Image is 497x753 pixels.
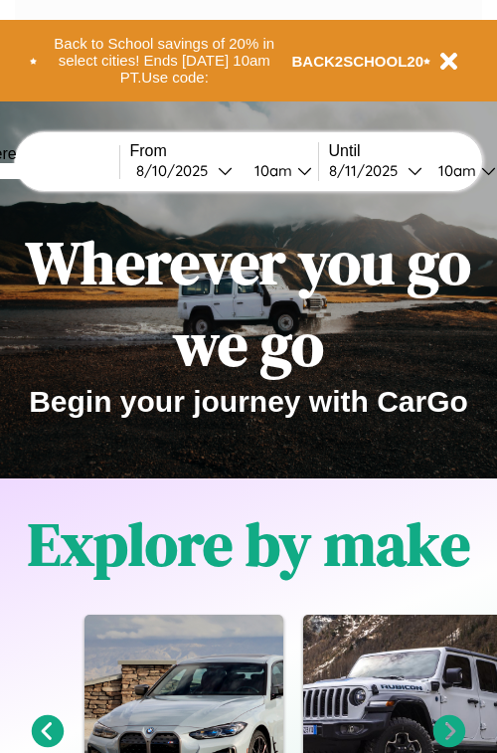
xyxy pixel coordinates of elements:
button: 10am [239,160,318,181]
div: 10am [245,161,297,180]
label: From [130,142,318,160]
div: 10am [428,161,481,180]
h1: Explore by make [28,503,470,585]
div: 8 / 11 / 2025 [329,161,408,180]
button: 8/10/2025 [130,160,239,181]
b: BACK2SCHOOL20 [292,53,424,70]
div: 8 / 10 / 2025 [136,161,218,180]
button: Back to School savings of 20% in select cities! Ends [DATE] 10am PT.Use code: [37,30,292,92]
